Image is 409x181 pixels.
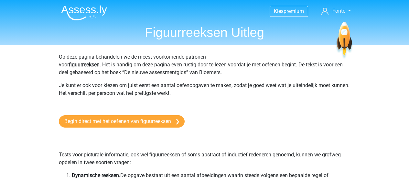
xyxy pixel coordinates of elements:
[56,25,353,40] h1: Figuurreeksen Uitleg
[319,7,353,15] a: Fonte
[284,8,304,14] span: premium
[332,8,345,14] span: Fonte
[335,22,353,60] img: spaceship.7d73109d6933.svg
[72,172,120,178] b: Dynamische reeksen.
[59,53,350,76] p: Op deze pagina behandelen we de meest voorkomende patronen voor . Het is handig om deze pagina ev...
[61,5,107,20] img: Assessly
[270,7,308,16] a: Kiespremium
[176,119,179,125] img: arrow-right.e5bd35279c78.svg
[59,82,350,105] p: Je kunt er ook voor kiezen om juist eerst een aantal oefenopgaven te maken, zodat je goed weet wa...
[274,8,284,14] span: Kies
[69,62,100,68] b: figuurreeksen
[59,115,185,128] a: Begin direct met het oefenen van figuurreeksen
[59,135,350,166] p: Tests voor picturale informatie, ook wel figuurreeksen of soms abstract of inductief redeneren ge...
